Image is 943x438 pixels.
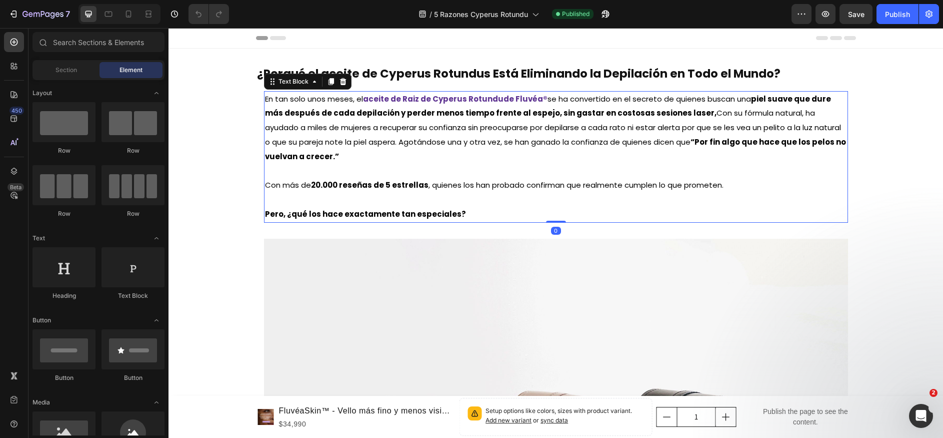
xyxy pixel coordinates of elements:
[929,389,937,397] span: 2
[65,8,70,20] p: 7
[148,85,164,101] span: Toggle open
[588,378,685,399] p: Publish the page to see the content.
[32,234,45,243] span: Text
[839,4,872,24] button: Save
[9,107,24,115] div: 450
[32,316,51,325] span: Button
[429,9,432,20] span: /
[434,9,528,20] span: 5 Razones Cyperus Rotundu
[101,373,164,382] div: Button
[382,199,392,207] div: 0
[335,65,379,77] a: de Fluvéa®
[562,10,589,19] span: Published
[96,66,677,134] span: se ha convertido en el secreto de quienes buscan una Con su fórmula natural, ha ayudado a miles d...
[142,152,260,162] strong: 20.000 reseñas de 5 estrellas
[188,4,229,24] div: Undo/Redo
[119,66,142,75] span: Element
[32,373,95,382] div: Button
[148,394,164,410] span: Toggle open
[488,379,508,398] button: decrement
[32,32,164,52] input: Search Sections & Elements
[848,10,864,19] span: Save
[32,398,50,407] span: Media
[108,49,142,58] div: Text Block
[96,66,194,76] span: En tan solo unos meses, el
[101,146,164,155] div: Row
[88,38,612,54] strong: ¿Porqué el aceite de Cyperus Rotundus Está Eliminando la Depilación en Todo el Mundo?
[101,209,164,218] div: Row
[55,66,77,75] span: Section
[7,183,24,191] div: Beta
[4,4,74,24] button: 7
[317,378,475,397] p: Setup options like colors, sizes with product variant.
[32,146,95,155] div: Row
[148,312,164,328] span: Toggle open
[101,291,164,300] div: Text Block
[32,89,52,98] span: Layout
[194,66,335,76] strong: aceite de Raiz de Cyperus Rotundu
[96,109,677,134] strong: “Por fin algo que hace que los pelos no vuelvan a crecer.”
[96,152,555,162] span: Con más de , quienes los han probado confirman que realmente cumplen lo que prometen.
[909,404,933,428] iframe: Intercom live chat
[508,379,547,398] input: quantity
[32,209,95,218] div: Row
[335,66,379,76] strong: de Fluvéa®
[363,388,399,396] span: or
[168,28,943,438] iframe: Design area
[32,291,95,300] div: Heading
[885,9,910,20] div: Publish
[876,4,918,24] button: Publish
[96,181,297,191] strong: Pero, ¿qué los hace exactamente tan especiales?
[547,379,567,398] button: increment
[372,388,399,396] span: sync data
[148,230,164,246] span: Toggle open
[317,388,363,396] span: Add new variant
